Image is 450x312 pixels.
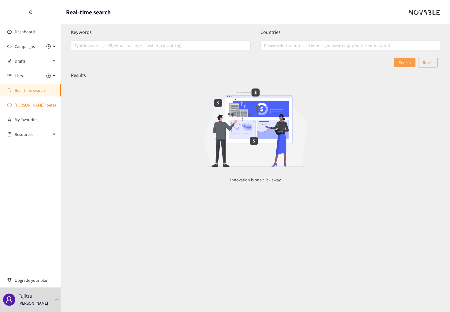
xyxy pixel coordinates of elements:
[15,114,56,126] a: My favourites
[7,74,12,78] span: unordered-list
[7,132,12,136] span: book
[7,59,12,63] span: edit
[15,55,51,67] span: Drafts
[6,296,13,303] span: user
[15,88,45,93] a: Real-time search
[71,72,86,79] p: Results
[46,74,51,78] span: plus-circle
[75,42,76,49] input: Type keywords (ie VR, virtual reality, real-estate, consulting)
[15,274,56,286] span: Upgrade your plan
[394,58,416,67] button: Search
[18,300,48,307] p: [PERSON_NAME]
[71,176,440,183] span: Innovation is one click away
[15,102,56,108] a: [PERSON_NAME] (beta)
[260,29,440,36] p: Countries
[7,44,12,49] span: sound
[28,10,33,14] span: double-left
[419,283,450,312] iframe: Chat Widget
[15,40,35,53] span: Campaigns
[418,58,438,67] button: Reset
[15,128,51,140] span: Resources
[46,44,51,49] span: plus-circle
[18,292,32,300] p: Fujitsu
[71,29,251,36] p: Keywords
[15,29,35,34] a: Dashboard
[7,278,12,282] span: trophy
[423,59,433,66] p: Reset
[15,70,23,82] span: Lists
